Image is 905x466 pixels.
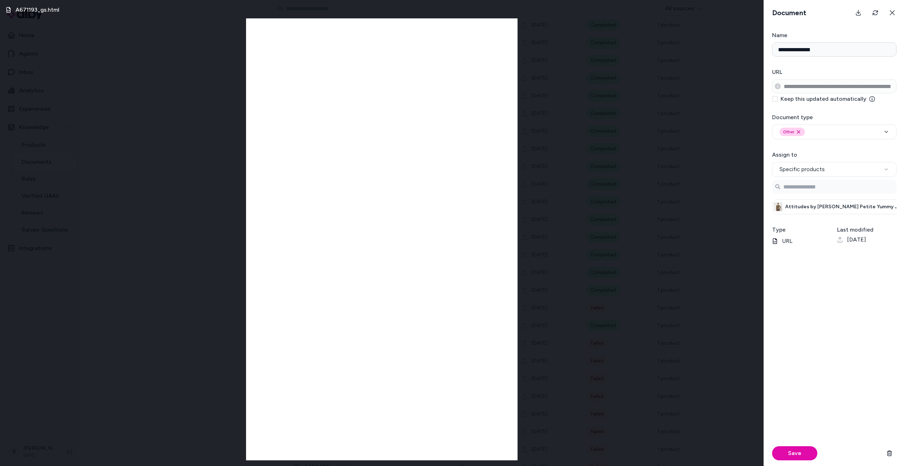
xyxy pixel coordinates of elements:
h3: Document [769,8,809,18]
h3: A671193_gs.html [16,6,59,14]
label: Assign to [772,151,797,158]
h3: URL [772,68,897,76]
button: OtherRemove other option [772,124,897,139]
span: [DATE] [847,235,866,244]
span: Specific products [780,165,825,174]
button: Refresh [868,6,882,20]
label: Keep this updated automatically [781,96,875,102]
h3: Document type [772,113,897,122]
h3: Name [772,31,897,40]
div: Other [780,128,805,136]
img: Attitudes by Renee Petite Yummy Jersey Top w/ Pockets, Size Petite 3X, Florentine [774,203,782,211]
h3: Last modified [837,226,897,234]
h3: Type [772,226,831,234]
p: URL [772,237,831,245]
button: Save [772,446,817,460]
button: Remove other option [796,129,801,135]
